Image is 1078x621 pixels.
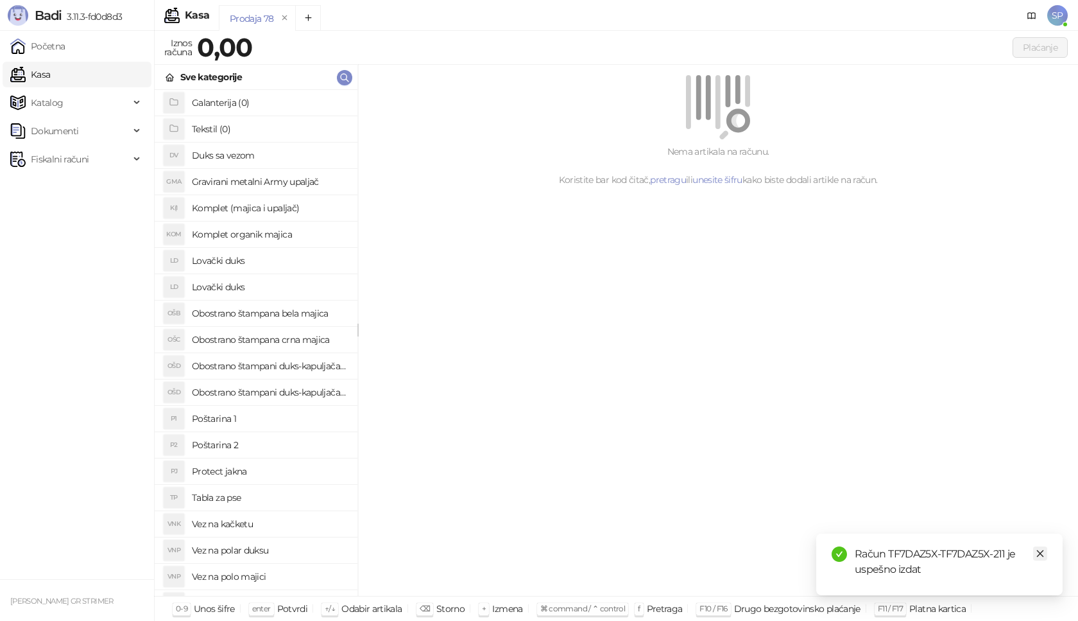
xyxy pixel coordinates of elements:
span: ⌘ command / ⌃ control [540,604,626,613]
h4: Poštarina 1 [192,408,347,429]
span: close [1036,549,1045,558]
div: Prodaja 78 [230,12,274,26]
a: pretragu [650,174,686,186]
h4: Duks sa vezom [192,145,347,166]
span: SP [1047,5,1068,26]
div: GMA [164,171,184,192]
h4: Tabla za pse [192,487,347,508]
img: Logo [8,5,28,26]
a: Dokumentacija [1022,5,1042,26]
a: Kasa [10,62,50,87]
a: Početna [10,33,65,59]
span: Dokumenti [31,118,78,144]
div: VNK [164,514,184,534]
div: DV [164,145,184,166]
a: unesite šifru [692,174,742,186]
h4: Obostrano štampani duks-kapuljača beli [192,356,347,376]
div: KOM [164,224,184,245]
span: + [482,604,486,613]
span: Katalog [31,90,64,116]
h4: Obostrano štampani duks-kapuljača crni [192,382,347,403]
span: ↑/↓ [325,604,335,613]
span: Fiskalni računi [31,146,89,172]
div: Unos šifre [194,600,235,617]
div: GP [164,593,184,613]
h4: Vez na kačketu [192,514,347,534]
h4: Komplet (majica i upaljač) [192,198,347,218]
div: grid [155,90,357,596]
div: VNP [164,566,184,587]
div: Drugo bezgotovinsko plaćanje [734,600,860,617]
div: Potvrdi [277,600,308,617]
h4: gravirana pljoska [192,593,347,613]
div: Račun TF7DAZ5X-TF7DAZ5X-211 je uspešno izdat [855,547,1047,577]
h4: Obostrano štampana crna majica [192,329,347,350]
div: VNP [164,540,184,561]
span: F10 / F16 [699,604,727,613]
div: P2 [164,435,184,455]
div: LD [164,277,184,297]
div: Pretraga [647,600,683,617]
div: K(I [164,198,184,218]
div: Nema artikala na računu. Koristite bar kod čitač, ili kako biste dodali artikle na račun. [373,144,1063,187]
span: 0-9 [176,604,187,613]
div: Odabir artikala [341,600,402,617]
h4: Galanterija (0) [192,92,347,113]
div: Izmena [492,600,522,617]
div: OŠC [164,329,184,350]
span: ⌫ [420,604,430,613]
h4: Gravirani metalni Army upaljač [192,171,347,192]
h4: Protect jakna [192,461,347,482]
span: F11 / F17 [878,604,903,613]
h4: Lovački duks [192,277,347,297]
button: Add tab [295,5,321,31]
strong: 0,00 [197,31,252,63]
div: PJ [164,461,184,482]
div: P1 [164,408,184,429]
h4: Poštarina 2 [192,435,347,455]
a: Close [1033,547,1047,561]
div: LD [164,250,184,271]
h4: Lovački duks [192,250,347,271]
div: TP [164,487,184,508]
div: Platna kartica [909,600,966,617]
div: Storno [436,600,465,617]
div: OŠD [164,382,184,403]
div: OŠD [164,356,184,376]
h4: Vez na polar duksu [192,540,347,561]
h4: Komplet organik majica [192,224,347,245]
h4: Obostrano štampana bela majica [192,303,347,324]
span: enter [252,604,271,613]
small: [PERSON_NAME] GR STRIMER [10,597,114,606]
div: Iznos računa [162,35,194,60]
span: check-circle [832,547,847,562]
span: f [638,604,640,613]
h4: Vez na polo majici [192,566,347,587]
button: Plaćanje [1013,37,1068,58]
h4: Tekstil (0) [192,119,347,139]
div: Sve kategorije [180,70,242,84]
div: OŠB [164,303,184,324]
div: Kasa [185,10,209,21]
span: Badi [35,8,62,23]
span: 3.11.3-fd0d8d3 [62,11,122,22]
button: remove [277,13,293,24]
